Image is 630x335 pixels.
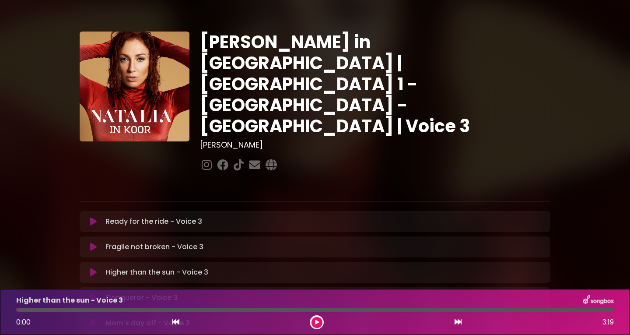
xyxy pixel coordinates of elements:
[16,295,123,306] p: Higher than the sun - Voice 3
[105,267,208,278] p: Higher than the sun - Voice 3
[200,140,550,150] h3: [PERSON_NAME]
[105,216,202,227] p: Ready for the ride - Voice 3
[602,317,614,328] span: 3:19
[105,242,203,252] p: Fragile not broken - Voice 3
[80,32,189,141] img: YTVS25JmS9CLUqXqkEhs
[16,317,31,327] span: 0:00
[200,32,550,137] h1: [PERSON_NAME] in [GEOGRAPHIC_DATA] | [GEOGRAPHIC_DATA] 1 - [GEOGRAPHIC_DATA] - [GEOGRAPHIC_DATA] ...
[583,295,614,306] img: songbox-logo-white.png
